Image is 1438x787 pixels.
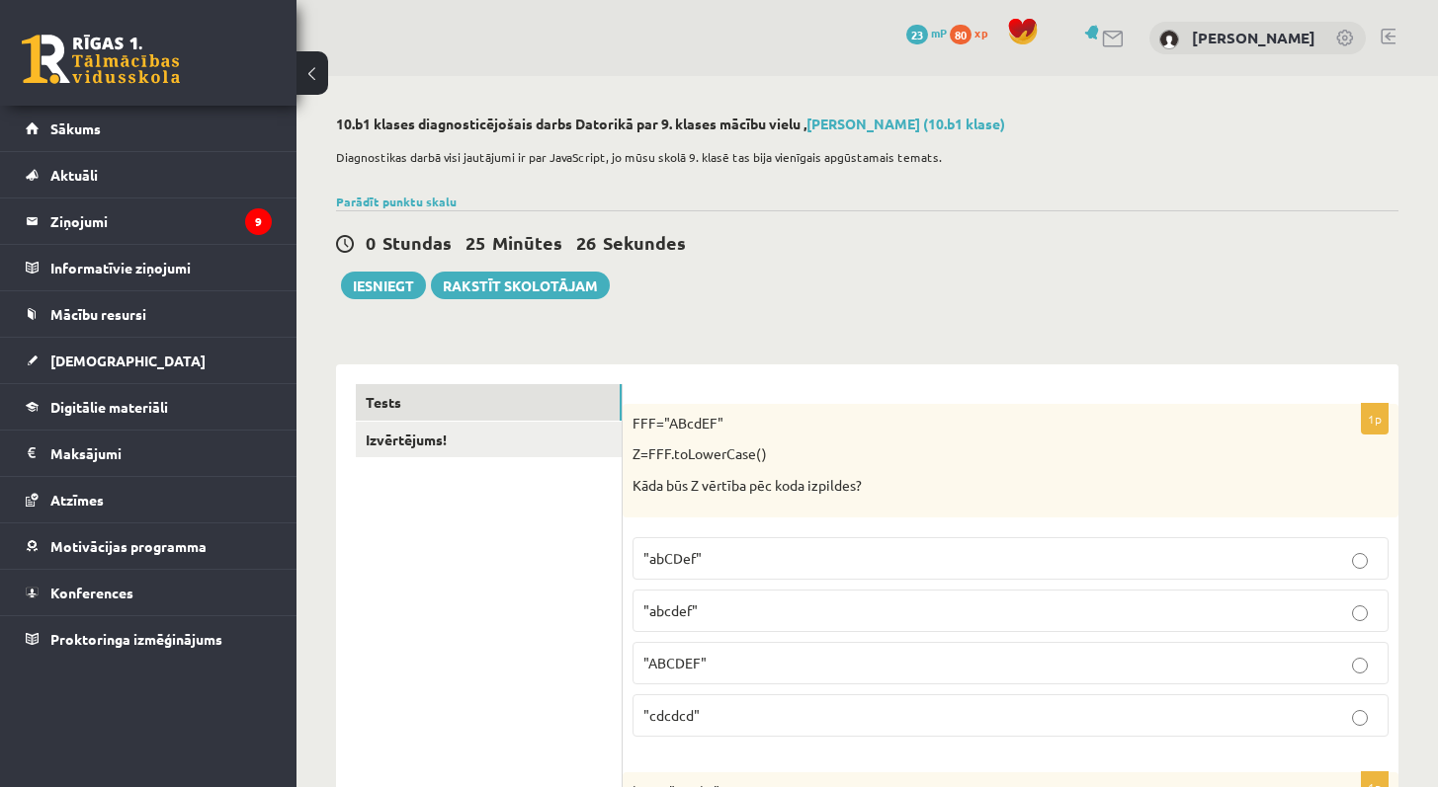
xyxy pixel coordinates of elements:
a: Aktuāli [26,152,272,197]
span: 26 [576,231,596,254]
img: Grēta Garjāne [1159,30,1179,49]
a: Ziņojumi9 [26,198,272,244]
a: Rīgas 1. Tālmācības vidusskola [22,35,180,84]
a: Proktoringa izmēģinājums [26,616,272,662]
span: Atzīmes [50,491,104,509]
span: 23 [906,25,928,44]
span: "cdcdcd" [643,706,700,724]
a: Sākums [26,106,272,151]
p: 1p [1361,403,1389,434]
span: Sākums [50,119,101,137]
a: Parādīt punktu skalu [336,194,457,209]
p: Z=FFF.toLowerCase() [633,444,1290,464]
i: 9 [245,208,272,235]
button: Iesniegt [341,272,426,299]
p: Diagnostikas darbā visi jautājumi ir par JavaScript, jo mūsu skolā 9. klasē tas bija vienīgais ap... [336,148,1389,166]
span: Motivācijas programma [50,537,207,555]
span: 25 [465,231,485,254]
a: 23 mP [906,25,947,40]
span: Stundas [382,231,452,254]
span: 80 [950,25,972,44]
a: [DEMOGRAPHIC_DATA] [26,338,272,383]
legend: Ziņojumi [50,198,272,244]
span: Minūtes [492,231,562,254]
a: [PERSON_NAME] (10.b1 klase) [806,115,1005,132]
a: [PERSON_NAME] [1192,28,1315,47]
input: "abCDef" [1352,553,1368,569]
h2: 10.b1 klases diagnosticējošais darbs Datorikā par 9. klases mācību vielu , [336,116,1398,132]
a: Atzīmes [26,477,272,522]
span: [DEMOGRAPHIC_DATA] [50,352,206,369]
span: "abCDef" [643,549,702,567]
span: Mācību resursi [50,305,146,323]
a: Informatīvie ziņojumi [26,245,272,290]
span: Konferences [50,584,133,601]
span: mP [931,25,947,40]
a: Izvērtējums! [356,422,622,458]
p: FFF="ABcdEF" [633,414,1290,433]
a: Konferences [26,570,272,615]
a: Mācību resursi [26,291,272,337]
input: "ABCDEF" [1352,658,1368,673]
input: "abcdef" [1352,605,1368,621]
a: 80 xp [950,25,997,40]
span: Aktuāli [50,166,98,184]
span: "ABCDEF" [643,654,707,671]
p: Kāda būs Z vērtība pēc koda izpildes? [633,476,1290,496]
input: "cdcdcd" [1352,710,1368,726]
span: "abcdef" [643,601,698,619]
span: 0 [366,231,376,254]
a: Digitālie materiāli [26,384,272,430]
a: Tests [356,384,622,421]
a: Maksājumi [26,431,272,476]
a: Rakstīt skolotājam [431,272,610,299]
span: Sekundes [603,231,686,254]
legend: Maksājumi [50,431,272,476]
span: xp [974,25,987,40]
a: Motivācijas programma [26,523,272,569]
span: Digitālie materiāli [50,398,168,416]
span: Proktoringa izmēģinājums [50,630,222,648]
legend: Informatīvie ziņojumi [50,245,272,290]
